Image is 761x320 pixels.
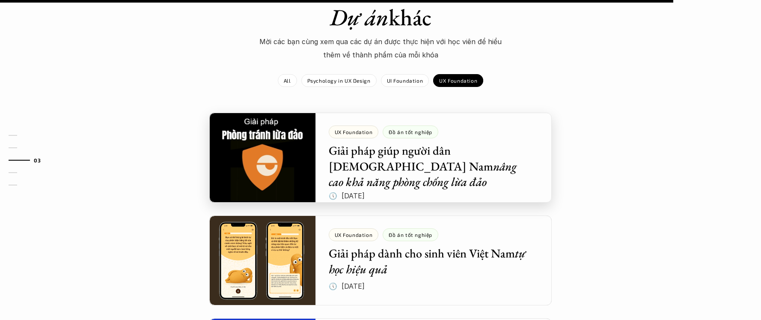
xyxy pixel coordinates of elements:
[330,2,389,32] em: Dự án
[284,78,291,84] p: All
[387,78,423,84] p: UI Foundation
[231,3,530,31] h1: khác
[34,157,41,163] strong: 03
[252,35,509,61] p: Mời các bạn cùng xem qua các dự án được thực hiện với học viên để hiểu thêm về thành phẩm của mỗi...
[209,215,552,305] a: UX FoundationĐồ án tốt nghiệpGiải pháp dành cho sinh viên Việt Namtự học hiệu quả🕔 [DATE]
[307,78,371,84] p: Psychology in UX Design
[9,155,49,165] a: 03
[209,113,552,203] a: UX FoundationĐồ án tốt nghiệpGiải pháp giúp người dân [DEMOGRAPHIC_DATA] Namnâng cao khả năng phò...
[439,78,477,84] p: UX Foundation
